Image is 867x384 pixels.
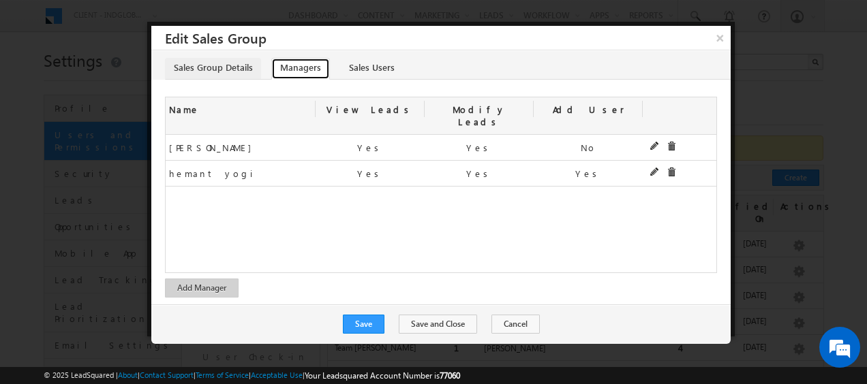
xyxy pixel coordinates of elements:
[425,135,534,160] div: Yes
[425,161,534,186] div: Yes
[165,26,731,50] h3: Edit Sales Group
[534,161,643,186] div: Yes
[305,370,460,381] span: Your Leadsquared Account Number is
[166,97,316,122] div: Name
[343,315,384,334] button: Save
[340,58,403,80] a: Sales Users
[491,315,540,334] button: Cancel
[18,126,249,283] textarea: Type your message and hit 'Enter'
[44,369,460,382] span: © 2025 LeadSquared | | | | |
[165,278,239,298] button: Add Manager
[23,71,57,89] img: d_60004797649_company_0_60004797649
[271,58,330,80] a: Managers
[316,135,425,160] div: Yes
[709,26,731,50] button: ×
[71,71,229,89] div: Chat with us now
[118,370,138,379] a: About
[169,167,258,179] span: hemant yogi
[251,370,303,379] a: Acceptable Use
[440,370,460,381] span: 77060
[316,161,425,186] div: Yes
[140,370,194,379] a: Contact Support
[316,97,425,122] div: View Leads
[165,58,261,80] a: Sales Group Details
[425,97,534,134] div: Modify Leads
[399,315,477,334] button: Save and Close
[534,97,643,122] div: Add User
[169,142,258,153] span: [PERSON_NAME]
[196,370,249,379] a: Terms of Service
[224,7,256,39] div: Minimize live chat window
[534,135,643,160] div: No
[185,294,247,313] em: Start Chat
